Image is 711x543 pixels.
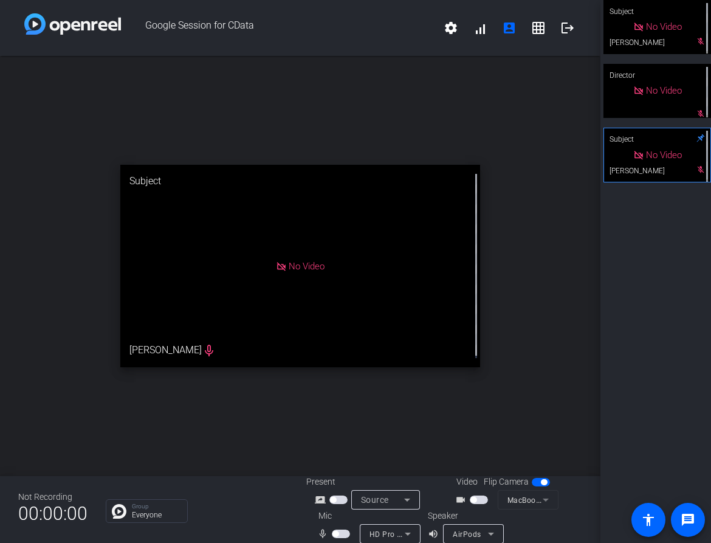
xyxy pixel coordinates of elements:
span: HD Pro Webcam C920 (046d:08e5) [369,529,495,539]
mat-icon: account_box [502,21,517,35]
mat-icon: logout [560,21,575,35]
mat-icon: screen_share_outline [315,493,329,507]
span: Source [361,495,389,505]
div: Subject [603,128,711,151]
span: Google Session for CData [121,13,436,43]
p: Group [132,503,181,510]
span: Video [456,476,478,488]
mat-icon: mic_none [317,527,332,541]
img: Chat Icon [112,504,126,519]
mat-icon: message [681,513,695,527]
mat-icon: settings [444,21,458,35]
div: Not Recording [18,491,88,503]
div: Mic [306,510,428,522]
mat-icon: volume_up [428,527,442,541]
span: 00:00:00 [18,499,88,528]
p: Everyone [132,511,181,519]
span: AirPods [453,530,481,539]
div: Present [306,476,428,488]
img: white-gradient.svg [24,13,121,35]
button: signal_cellular_alt [465,13,495,43]
span: No Video [646,85,682,96]
span: No Video [289,260,325,271]
mat-icon: grid_on [531,21,546,35]
mat-icon: videocam_outline [455,493,470,507]
mat-icon: accessibility [641,513,656,527]
div: Director [603,64,711,87]
div: Subject [120,165,481,198]
span: No Video [646,150,682,161]
span: Flip Camera [484,476,529,488]
div: Speaker [428,510,501,522]
span: No Video [646,21,682,32]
